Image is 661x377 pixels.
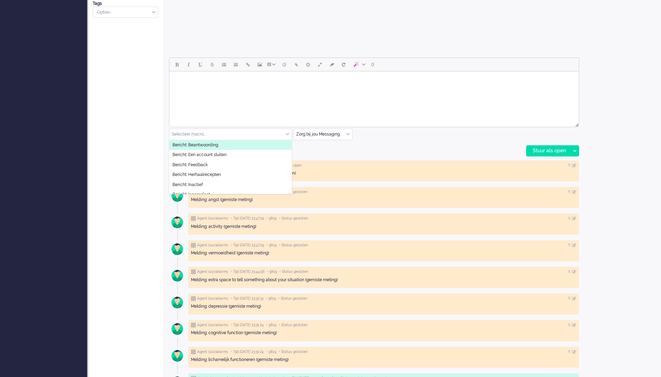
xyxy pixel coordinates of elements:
[191,216,196,221] img: ic_note_grey.svg
[231,216,264,221] span: • Tijd [DATE] 23:47:29
[326,59,338,70] button: Clear formatting
[314,59,326,70] button: Fullscreen
[194,59,206,70] button: Underline
[231,269,264,274] span: • Tijd [DATE] 23:44:56
[169,180,292,190] li: Bericht: Inactief
[183,59,194,70] button: Italic
[169,240,186,258] img: avatar
[527,146,570,156] div: Stuur als open
[169,160,292,170] li: Bericht: Feedback
[191,330,576,336] div: Melding: cognitive function (gemiste meting)
[266,296,276,301] span: • 5819
[573,121,579,127] div: Resize
[169,214,186,231] img: avatar
[279,216,308,221] span: • Status gesloten
[172,192,210,198] span: Bericht: Incompleet
[371,62,374,67] span: 0
[191,349,196,354] img: ic_note_grey.svg
[231,323,264,328] span: • Tijd [DATE] 23:31:24
[191,277,576,283] div: Melding: extra space to tell something about your situation (gemiste meting)
[279,349,308,354] span: • Status gesloten
[197,269,228,274] span: Agent lusciialarms
[338,59,349,70] button: Reset content
[197,216,228,221] span: Agent lusciialarms
[169,150,292,160] li: Bericht: Een account sluiten
[169,320,186,338] img: avatar
[279,190,308,194] span: • Status gesloten
[197,243,228,248] span: Agent lusciialarms
[278,59,290,70] button: Emoticons
[231,243,264,248] span: • Tijd [DATE] 23:47:29
[191,269,196,274] img: ic_note_grey.svg
[267,243,277,248] span: • 5819
[279,269,308,274] span: • Status gesloten
[266,349,276,354] span: • 5819
[169,161,186,178] img: avatar
[169,347,186,364] img: avatar
[191,323,196,328] img: ic_note_grey.svg
[230,59,242,70] button: Numbered list
[171,59,183,70] button: Bold
[93,7,158,18] div: Select Tags
[197,296,228,301] span: Agent lusciialarms
[191,170,576,176] div: Melding: appointment gp (grenswaarde overschreden)
[231,296,263,301] span: • Tijd [DATE] 23:32:33
[191,303,576,309] div: Melding: depressie (gemiste meting)
[169,294,186,311] img: avatar
[267,216,277,221] span: • 5819
[169,170,292,180] li: Bericht: Herhaalrecepten
[93,1,158,7] div: Tags
[191,243,196,248] img: ic_note_grey.svg
[242,59,254,70] button: Insert/edit link
[279,323,308,328] span: • Status gesloten
[172,182,203,188] span: Bericht: Inactief
[231,349,264,354] span: • Tijd [DATE] 23:31:24
[254,59,266,70] button: Insert/edit image
[368,59,377,70] button: 0
[302,59,314,70] button: Delay message
[172,162,208,168] span: Bericht: Feedback
[169,140,292,150] li: Bericht: Beantwoording
[279,243,308,248] span: • Status gesloten
[172,152,226,158] span: Bericht: Een account sluiten
[266,59,278,70] button: Table
[172,172,221,178] span: Bericht: Herhaalrecepten
[206,59,218,70] button: Strikethrough
[266,323,276,328] span: • 5819
[191,357,576,363] div: Melding: lichamelijk functioneren (gemiste meting)
[290,59,302,70] button: Add attachment
[197,323,228,328] span: Agent lusciialarms
[349,59,368,70] button: AI
[267,269,277,274] span: • 5819
[169,267,186,284] img: avatar
[191,250,576,256] div: Melding: vermoeidheid (gemiste meting)
[172,142,218,148] span: Bericht: Beantwoording
[169,190,292,200] li: Bericht: Incompleet
[191,296,196,301] img: ic_note_grey.svg
[169,187,186,205] img: avatar
[197,349,228,354] span: Agent lusciialarms
[169,71,579,121] iframe: Rich Text Area
[278,296,307,301] span: • Status gesloten
[218,59,230,70] button: Bullet list
[191,224,576,230] div: Melding: activity (gemiste meting)
[191,197,576,203] div: Melding: angst (gemiste meting)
